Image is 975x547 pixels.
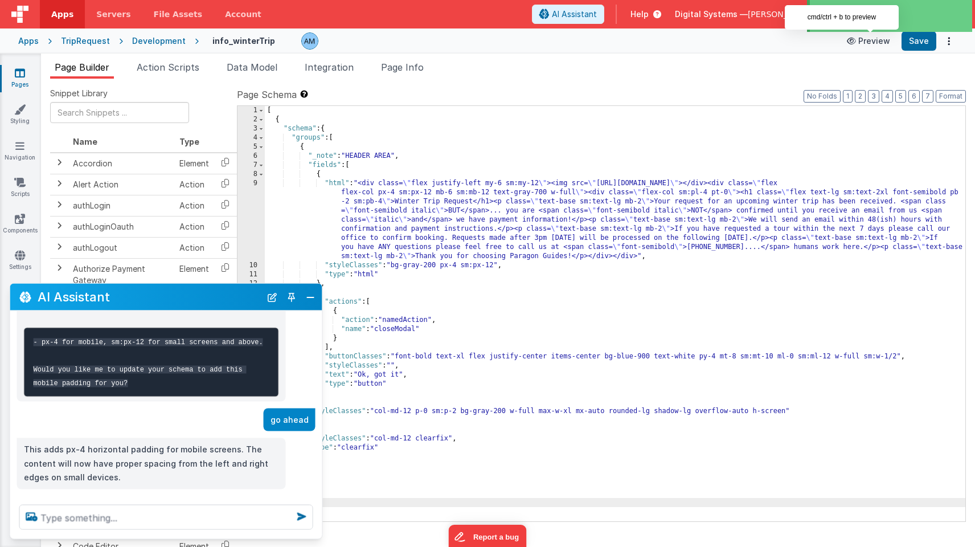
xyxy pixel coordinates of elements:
span: Name [73,137,97,146]
span: Snippet Library [50,88,108,99]
div: 10 [237,261,265,270]
div: 2 [237,115,265,124]
td: Accordion [68,153,175,174]
span: Digital Systems — [675,9,748,20]
td: Element [175,258,214,291]
td: authLogin [68,195,175,216]
div: Development [132,35,186,47]
td: Element [175,153,214,174]
button: 3 [868,90,879,103]
span: Help [630,9,649,20]
h4: info_winterTrip [212,36,275,45]
div: 3 [237,124,265,133]
div: 6 [237,152,265,161]
span: [PERSON_NAME][EMAIL_ADDRESS][DOMAIN_NAME] [748,9,953,20]
button: Save [902,31,936,51]
span: Apps [51,9,73,20]
button: 5 [895,90,906,103]
div: 9 [237,179,265,261]
p: This adds px-4 horizontal padding for mobile screens. The content will now have proper spacing fr... [24,443,279,485]
span: File Assets [154,9,203,20]
td: Action [175,174,214,195]
div: 8 [237,170,265,179]
button: 6 [908,90,920,103]
p: go ahead [271,413,309,427]
button: Digital Systems — [PERSON_NAME][EMAIL_ADDRESS][DOMAIN_NAME] [675,9,966,20]
button: Format [936,90,966,103]
button: New Chat [264,289,280,305]
span: Page Schema [237,88,297,101]
span: Integration [305,62,354,73]
img: 82e8a68be27a4fca029c885efbeca2a8 [302,33,318,49]
button: Close [303,289,318,305]
span: AI Assistant [552,9,597,20]
span: Data Model [227,62,277,73]
td: Authorize Payment Gateway [68,258,175,291]
button: AI Assistant [532,5,604,24]
input: Search Snippets ... [50,102,189,123]
td: authLogout [68,237,175,258]
div: 7 [237,161,265,170]
td: Action [175,195,214,216]
button: Preview [840,32,897,50]
div: 1 [237,106,265,115]
span: Page Info [381,62,424,73]
span: Servers [96,9,130,20]
td: Action [175,237,214,258]
div: 5 [237,142,265,152]
button: 4 [882,90,893,103]
td: Action [175,216,214,237]
td: Alert Action [68,174,175,195]
td: authLoginOauth [68,216,175,237]
button: 7 [922,90,933,103]
span: Type [179,137,199,146]
div: 11 [237,270,265,279]
div: TripRequest [61,35,110,47]
span: Page Builder [55,62,109,73]
div: 12 [237,279,265,288]
button: 1 [843,90,853,103]
h2: AI Assistant [38,290,261,304]
span: Action Scripts [137,62,199,73]
button: Options [941,33,957,49]
button: Toggle Pin [284,289,300,305]
button: 2 [855,90,866,103]
div: cmd/ctrl + b to preview [785,5,899,30]
div: 4 [237,133,265,142]
button: No Folds [804,90,841,103]
div: Apps [18,35,39,47]
code: - px-4 for mobile, sm:px-12 for small screens and above. Would you like me to update your schema ... [33,338,263,387]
